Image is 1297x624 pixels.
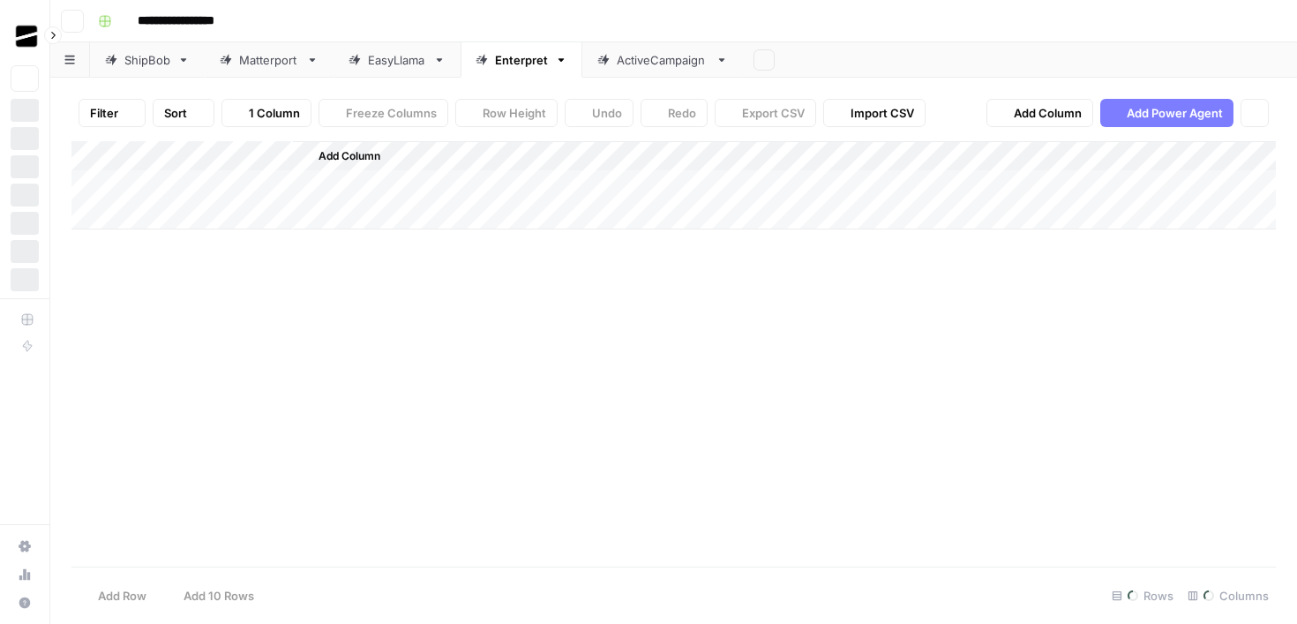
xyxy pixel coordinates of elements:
button: Undo [565,99,634,127]
a: ShipBob [90,42,205,78]
span: Add Column [319,148,380,164]
div: Rows [1105,582,1181,610]
button: Add Column [296,145,387,168]
span: Sort [164,104,187,122]
a: ActiveCampaign [582,42,743,78]
a: EasyLlama [334,42,461,78]
a: Settings [11,532,39,560]
button: Import CSV [823,99,926,127]
div: Enterpret [495,51,548,69]
button: 1 Column [221,99,311,127]
span: Add 10 Rows [184,587,254,605]
span: Undo [592,104,622,122]
span: Freeze Columns [346,104,437,122]
button: Help + Support [11,589,39,617]
a: Enterpret [461,42,582,78]
button: Export CSV [715,99,816,127]
span: Export CSV [742,104,805,122]
span: Filter [90,104,118,122]
button: Sort [153,99,214,127]
button: Add Row [71,582,157,610]
button: Add Column [986,99,1093,127]
button: Freeze Columns [319,99,448,127]
div: Columns [1181,582,1276,610]
span: Row Height [483,104,546,122]
span: Add Row [98,587,146,605]
button: Add 10 Rows [157,582,265,610]
button: Workspace: OGM [11,14,39,58]
span: 1 Column [249,104,300,122]
button: Redo [641,99,708,127]
span: Add Column [1014,104,1082,122]
button: Row Height [455,99,558,127]
button: Add Power Agent [1100,99,1233,127]
a: Usage [11,560,39,589]
div: ActiveCampaign [617,51,708,69]
img: OGM Logo [11,20,42,52]
span: Redo [668,104,696,122]
div: EasyLlama [368,51,426,69]
div: ShipBob [124,51,170,69]
span: Import CSV [851,104,914,122]
button: Filter [79,99,146,127]
a: Matterport [205,42,334,78]
div: Matterport [239,51,299,69]
span: Add Power Agent [1127,104,1223,122]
